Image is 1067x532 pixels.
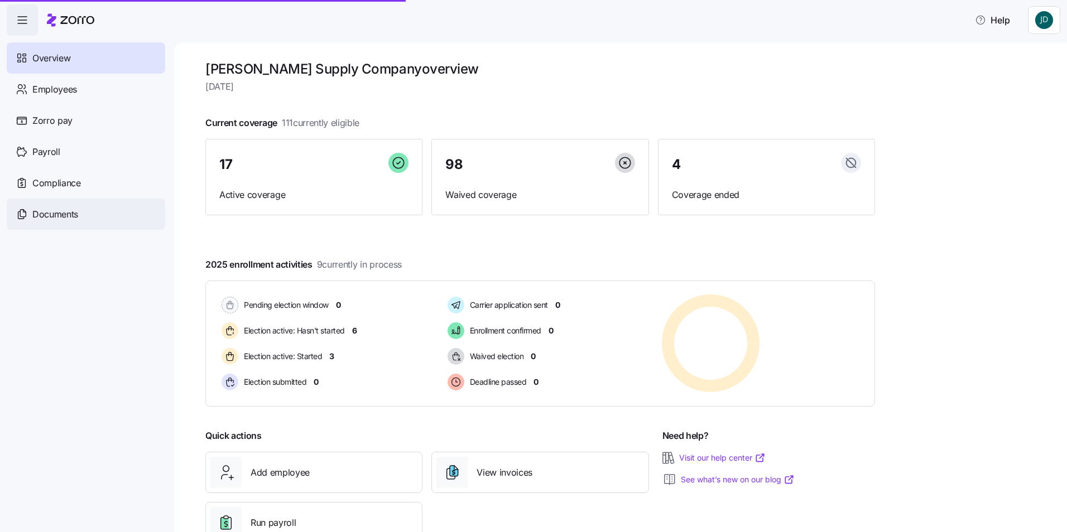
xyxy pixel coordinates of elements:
span: 17 [219,158,232,171]
span: Need help? [662,429,709,443]
a: Compliance [7,167,165,199]
a: Zorro pay [7,105,165,136]
span: Run payroll [251,516,296,530]
span: Deadline passed [467,376,527,388]
a: Payroll [7,136,165,167]
span: Election active: Hasn't started [241,325,345,336]
span: Add employee [251,466,310,480]
a: Overview [7,42,165,74]
span: Documents [32,207,78,221]
button: Help [966,9,1019,31]
span: Zorro pay [32,114,73,128]
span: 4 [672,158,681,171]
span: Election active: Started [241,351,322,362]
span: 0 [533,376,539,388]
span: [DATE] [205,80,875,94]
img: b27349cbd613b19dc6d57601b9c7822e [1035,11,1053,29]
a: Visit our help center [679,452,766,463]
span: Compliance [32,176,81,190]
span: Pending election window [241,299,329,311]
a: Documents [7,199,165,230]
span: Quick actions [205,429,262,443]
h1: [PERSON_NAME] Supply Company overview [205,60,875,78]
span: 9 currently in process [317,258,402,272]
span: 98 [445,158,463,171]
a: See what’s new on our blog [681,474,795,485]
span: Coverage ended [672,188,861,202]
span: Current coverage [205,116,359,130]
span: Waived election [467,351,524,362]
span: Carrier application sent [467,299,548,311]
span: View invoices [477,466,532,480]
span: 2025 enrollment activities [205,258,402,272]
span: 0 [555,299,560,311]
span: Employees [32,83,77,96]
span: Election submitted [241,376,306,388]
span: Overview [32,51,70,65]
span: 111 currently eligible [282,116,359,130]
span: Active coverage [219,188,408,202]
span: Waived coverage [445,188,635,202]
span: 0 [314,376,319,388]
span: Help [975,13,1010,27]
span: 0 [336,299,341,311]
span: Payroll [32,145,60,159]
span: Enrollment confirmed [467,325,541,336]
span: 6 [352,325,357,336]
span: 3 [329,351,334,362]
span: 0 [549,325,554,336]
a: Employees [7,74,165,105]
span: 0 [531,351,536,362]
